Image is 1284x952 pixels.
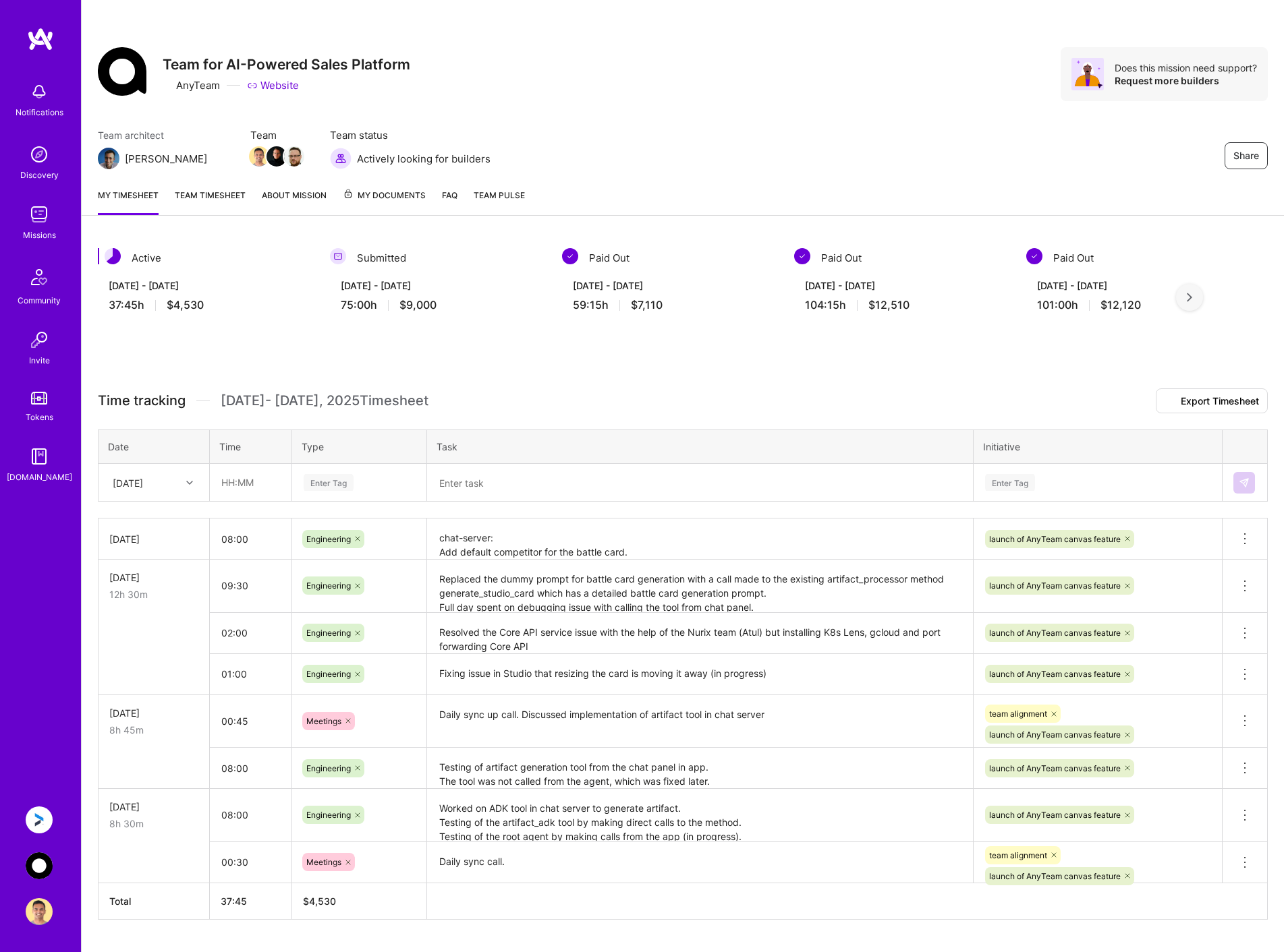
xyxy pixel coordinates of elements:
div: Does this mission need support? [1115,61,1257,74]
i: icon CompanyGray [163,80,173,91]
span: launch of AnyTeam canvas feature [989,628,1121,638]
img: Avatar [1071,58,1104,90]
div: 8h 45m [109,723,198,737]
img: Team Member Avatar [267,146,287,167]
div: Community [18,293,61,307]
img: Submitted [330,248,346,264]
img: logo [27,27,54,51]
span: launch of AnyTeam canvas feature [989,581,1121,591]
a: Website [247,78,299,92]
div: [DATE] [109,706,198,720]
div: [DATE] - [DATE] [109,278,303,293]
span: $12,510 [868,298,910,312]
input: HH:MM [211,844,291,880]
input: HH:MM [211,703,291,739]
h3: Team for AI-Powered Sales Platform [163,56,410,73]
div: 101:00 h [1037,298,1231,312]
th: Total [99,883,210,919]
span: My Documents [343,188,426,203]
div: Request more builders [1115,74,1257,87]
textarea: Daily sync call. [428,843,972,882]
img: teamwork [26,201,53,228]
div: [DATE] [113,475,143,489]
a: Team Pulse [474,188,525,215]
a: Team Member Avatar [250,145,268,168]
div: [DATE] [109,800,198,814]
span: team alignment [989,709,1047,719]
div: Submitted [330,248,546,268]
span: Engineering [306,669,351,679]
div: 37:45 h [109,298,303,312]
span: launch of AnyTeam canvas feature [989,730,1121,740]
span: Engineering [306,581,351,591]
div: Invite [29,353,50,367]
div: 59:15 h [573,298,767,312]
span: Engineering [306,810,351,820]
a: Team Member Avatar [285,145,303,168]
input: HH:MM [211,465,291,500]
img: Actively looking for builders [330,148,352,169]
span: Team status [330,128,491,142]
span: launch of AnyTeam canvas feature [989,763,1121,773]
th: Date [99,430,210,464]
div: [PERSON_NAME] [125,152,207,166]
div: 12h 30m [109,587,198,601]
div: Paid Out [562,248,778,268]
span: $4,530 [167,298,204,312]
a: AnyTeam: Team for AI-Powered Sales Platform [22,852,56,879]
span: $9,000 [399,298,437,312]
div: AnyTeam [163,78,220,92]
span: Team architect [98,128,223,142]
div: Tokens [26,410,53,424]
input: HH:MM [211,656,291,692]
img: Team Member Avatar [249,146,269,167]
span: $12,120 [1100,298,1141,312]
div: Initiative [983,440,1212,454]
img: Anguleris: BIMsmart AI MVP [26,806,53,833]
img: guide book [26,443,53,470]
textarea: Daily sync up call. Discussed implementation of artifact tool in chat server [428,696,972,747]
textarea: Resolved the Core API service issue with the help of the Nurix team (Atul) but installing K8s Len... [428,614,972,653]
span: Time tracking [98,392,186,409]
div: [DATE] - [DATE] [573,278,767,293]
th: Task [427,430,974,464]
div: [DATE] - [DATE] [1037,278,1231,293]
button: Share [1225,142,1268,169]
span: Meetings [306,857,341,867]
img: Company Logo [98,47,146,96]
textarea: Fixing issue in Studio that resizing the card is moving it away (in progress) [428,655,972,694]
input: HH:MM [211,521,291,557]
div: Paid Out [794,248,1010,268]
img: Team Architect [98,148,119,169]
input: HH:MM [211,797,291,833]
div: Paid Out [1026,248,1242,268]
span: Actively looking for builders [357,152,491,166]
div: [DATE] [109,532,198,546]
span: launch of AnyTeam canvas feature [989,810,1121,820]
span: Share [1233,149,1259,162]
textarea: Testing of artifact generation tool from the chat panel in app. The tool was not called from the ... [428,749,972,787]
div: [DOMAIN_NAME] [7,470,72,484]
img: bell [26,78,53,105]
span: Team [250,128,303,142]
div: Discovery [20,168,59,182]
input: HH:MM [211,568,291,603]
span: Team Pulse [474,190,525,200]
a: My Documents [343,188,426,215]
img: Invite [26,326,53,353]
div: [DATE] - [DATE] [341,278,535,293]
div: Enter Tag [985,472,1035,493]
textarea: Replaced the dummy prompt for battle card generation with a call made to the existing artifact_pr... [428,561,972,612]
div: Active [98,248,314,268]
img: User Avatar [26,898,53,925]
img: Paid Out [1026,248,1042,264]
input: HH:MM [211,750,291,786]
th: 37:45 [210,883,292,919]
a: My timesheet [98,188,159,215]
div: Notifications [16,105,63,119]
img: tokens [31,392,47,405]
span: $ 4,530 [303,895,336,907]
span: $7,110 [631,298,663,312]
div: 75:00 h [341,298,535,312]
img: Team Member Avatar [284,146,304,167]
